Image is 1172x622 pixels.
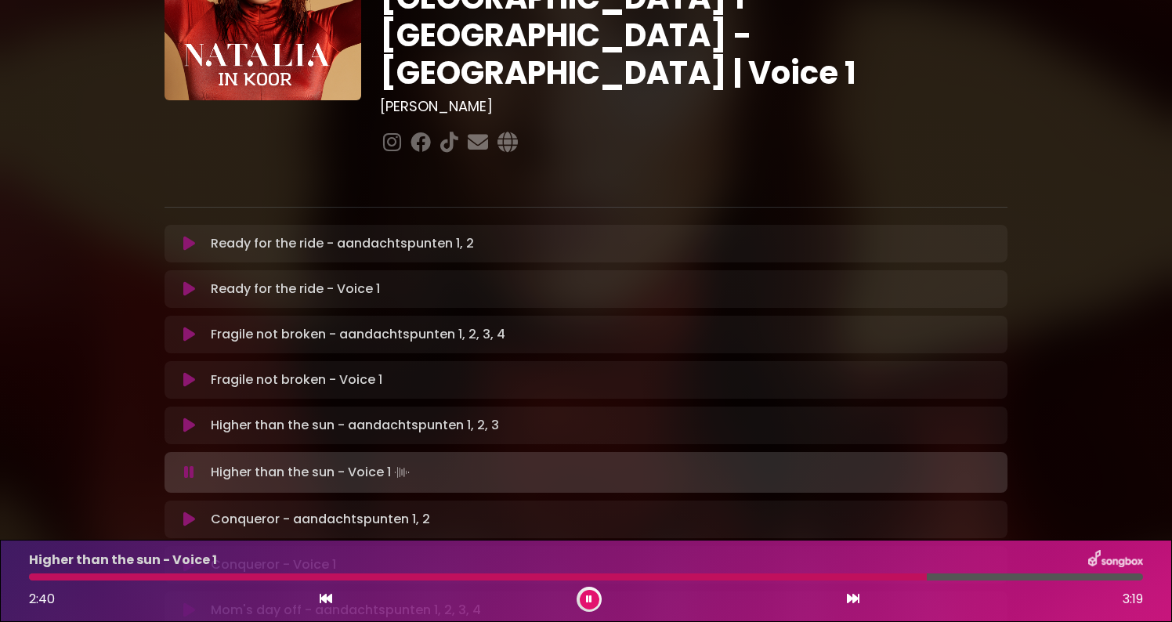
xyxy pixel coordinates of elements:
[211,461,413,483] p: Higher than the sun - Voice 1
[1088,550,1143,570] img: songbox-logo-white.png
[211,234,474,253] p: Ready for the ride - aandachtspunten 1, 2
[211,371,382,389] p: Fragile not broken - Voice 1
[391,461,413,483] img: waveform4.gif
[211,325,505,344] p: Fragile not broken - aandachtspunten 1, 2, 3, 4
[211,280,380,298] p: Ready for the ride - Voice 1
[29,551,217,570] p: Higher than the sun - Voice 1
[1123,590,1143,609] span: 3:19
[211,510,430,529] p: Conqueror - aandachtspunten 1, 2
[29,590,55,608] span: 2:40
[380,98,1007,115] h3: [PERSON_NAME]
[211,416,499,435] p: Higher than the sun - aandachtspunten 1, 2, 3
